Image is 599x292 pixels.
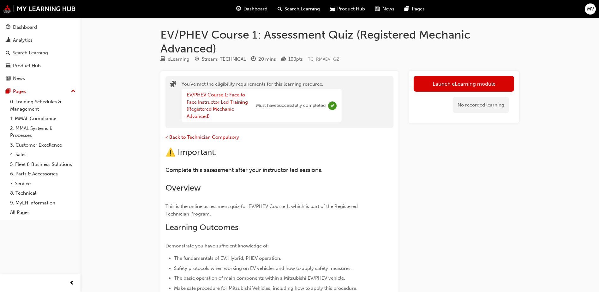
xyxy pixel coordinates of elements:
[8,140,78,150] a: 3. Customer Excellence
[243,5,267,13] span: Dashboard
[585,3,596,15] button: MV
[165,183,201,193] span: Overview
[13,75,25,82] div: News
[3,34,78,46] a: Analytics
[330,5,335,13] span: car-icon
[3,21,78,33] a: Dashboard
[236,5,241,13] span: guage-icon
[231,3,273,15] a: guage-iconDashboard
[165,204,359,217] span: This is the online assessment quiz for EV/PHEV Course 1, which is part of the Registered Technici...
[6,63,10,69] span: car-icon
[8,179,78,189] a: 7. Service
[325,3,370,15] a: car-iconProduct Hub
[278,5,282,13] span: search-icon
[165,147,217,157] span: ⚠️ Important:
[453,97,509,113] div: No recorded learning
[3,20,78,86] button: DashboardAnalyticsSearch LearningProduct HubNews
[165,243,269,249] span: Demonstrate you have sufficient knowledge of:
[8,160,78,169] a: 5. Fleet & Business Solutions
[187,92,248,119] a: EV/PHEV Course 1: Face to Face Instructor Led Training (Registered Mechanic Advanced)
[412,5,425,13] span: Pages
[328,101,337,110] span: Complete
[8,97,78,114] a: 0. Training Schedules & Management
[174,265,352,271] span: Safety protocols when working on EV vehicles and how to apply safety measures.
[6,50,10,56] span: search-icon
[174,275,345,281] span: The basic operation of main components within a Mitsubishi EV/PHEV vehicle.
[8,198,78,208] a: 9. MyLH Information
[6,25,10,30] span: guage-icon
[165,222,238,232] span: Learning Outcomes
[256,102,326,109] span: Must have Successfully completed
[273,3,325,15] a: search-iconSearch Learning
[382,5,394,13] span: News
[182,81,342,124] div: You've met the eligibility requirements for this learning resource.
[404,5,409,13] span: pages-icon
[174,285,357,291] span: Make safe procedure for Mitsubishi Vehicles, including how to apply this procedure.
[281,57,286,62] span: podium-icon
[258,56,276,63] div: 20 mins
[3,73,78,84] a: News
[195,55,246,63] div: Stream
[6,89,10,94] span: pages-icon
[13,49,48,57] div: Search Learning
[8,114,78,124] a: 1. MMAL Compliance
[13,37,33,44] div: Analytics
[174,255,281,261] span: The fundamentals of EV, Hybrid, PHEV operation.
[285,5,320,13] span: Search Learning
[3,86,78,97] button: Pages
[71,87,75,95] span: up-icon
[6,38,10,43] span: chart-icon
[3,5,76,13] img: mmal
[3,60,78,72] a: Product Hub
[168,56,189,63] div: eLearning
[251,57,256,62] span: clock-icon
[160,28,519,55] h1: EV/PHEV Course 1: Assessment Quiz (Registered Mechanic Advanced)
[587,5,594,13] span: MV
[288,56,303,63] div: 100 pts
[195,57,199,62] span: target-icon
[308,57,339,62] span: Learning resource code
[160,57,165,62] span: learningResourceType_ELEARNING-icon
[414,76,514,92] a: Launch eLearning module
[8,124,78,140] a: 2. MMAL Systems & Processes
[8,188,78,198] a: 8. Technical
[165,167,323,173] span: Complete this assessment after your instructor led sessions.
[251,55,276,63] div: Duration
[8,169,78,179] a: 6. Parts & Accessories
[160,55,189,63] div: Type
[370,3,399,15] a: news-iconNews
[375,5,380,13] span: news-icon
[13,24,37,31] div: Dashboard
[170,81,177,88] span: puzzle-icon
[165,134,239,140] a: < Back to Technician Compulsory
[3,47,78,59] a: Search Learning
[13,62,41,70] div: Product Hub
[69,279,74,287] span: prev-icon
[337,5,365,13] span: Product Hub
[8,208,78,217] a: All Pages
[281,55,303,63] div: Points
[6,76,10,82] span: news-icon
[399,3,430,15] a: pages-iconPages
[13,88,26,95] div: Pages
[8,150,78,160] a: 4. Sales
[202,56,246,63] div: Stream: TECHNICAL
